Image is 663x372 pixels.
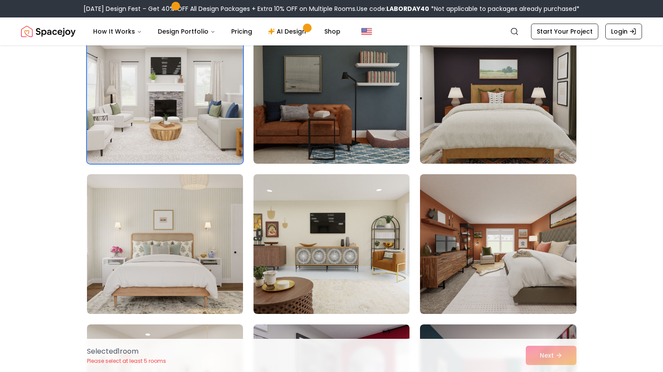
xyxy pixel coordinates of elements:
a: Shop [317,23,347,40]
img: Room room-4 [87,174,243,314]
nav: Global [21,17,642,45]
nav: Main [86,23,347,40]
a: Login [605,24,642,39]
img: Spacejoy Logo [21,23,76,40]
img: Room room-3 [420,24,576,164]
p: Please select at least 5 rooms [87,358,166,365]
div: [DATE] Design Fest – Get 40% OFF All Design Packages + Extra 10% OFF on Multiple Rooms. [83,4,580,13]
button: Design Portfolio [151,23,222,40]
img: Room room-6 [420,174,576,314]
img: Room room-1 [83,21,247,167]
b: LABORDAY40 [386,4,429,13]
span: *Not applicable to packages already purchased* [429,4,580,13]
button: How It Works [86,23,149,40]
a: AI Design [261,23,316,40]
img: United States [361,26,372,37]
a: Spacejoy [21,23,76,40]
img: Room room-5 [253,174,410,314]
p: Selected 1 room [87,346,166,357]
img: Room room-2 [253,24,410,164]
a: Start Your Project [531,24,598,39]
span: Use code: [357,4,429,13]
a: Pricing [224,23,259,40]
